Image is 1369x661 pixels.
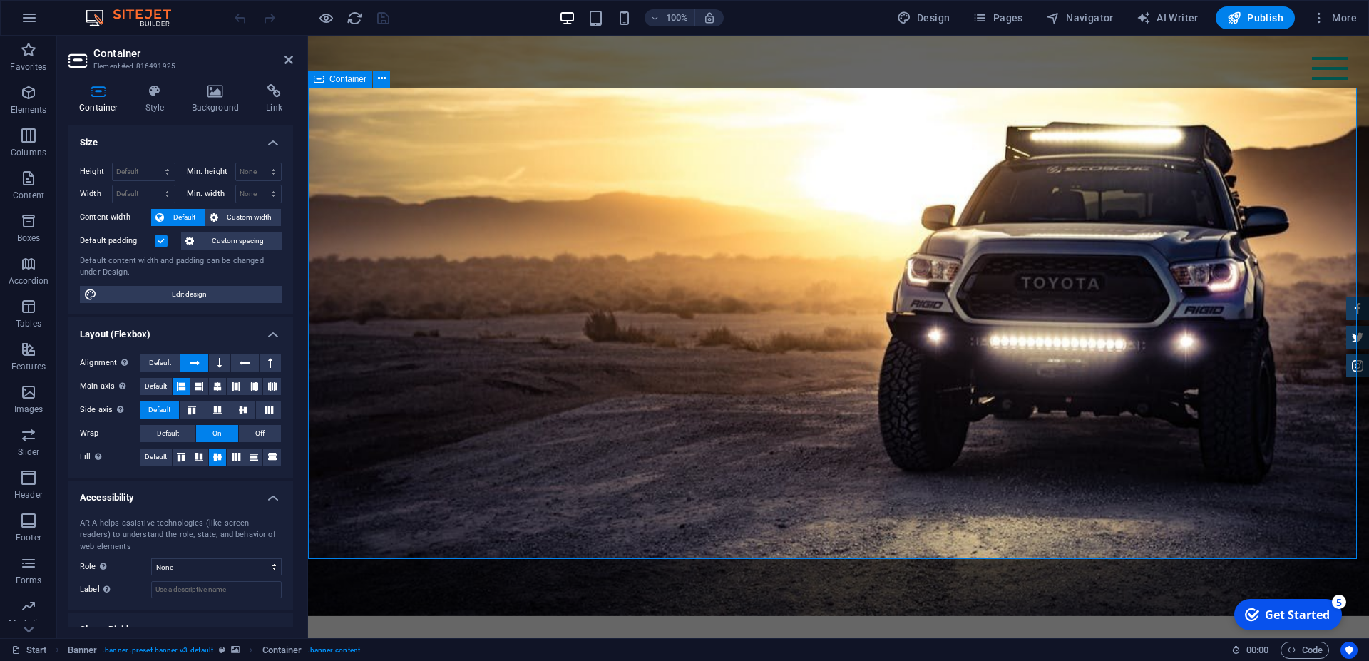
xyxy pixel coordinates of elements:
[1340,642,1358,659] button: Usercentrics
[1312,11,1357,25] span: More
[80,581,151,598] label: Label
[16,532,41,543] p: Footer
[80,354,140,372] label: Alignment
[1216,6,1295,29] button: Publish
[80,449,140,466] label: Fill
[1281,642,1329,659] button: Code
[68,317,293,343] h4: Layout (Flexbox)
[703,11,716,24] i: On resize automatically adjust zoom level to fit chosen device.
[148,401,170,419] span: Default
[101,286,277,303] span: Edit design
[1306,6,1363,29] button: More
[1256,645,1258,655] span: :
[347,10,363,26] i: Reload page
[80,558,111,575] span: Role
[14,404,43,415] p: Images
[1040,6,1119,29] button: Navigator
[68,84,135,114] h4: Container
[80,190,112,198] label: Width
[255,425,265,442] span: Off
[645,9,695,26] button: 100%
[891,6,956,29] div: Design (Ctrl+Alt+Y)
[196,425,238,442] button: On
[140,449,172,466] button: Default
[80,518,282,553] div: ARIA helps assistive technologies (like screen readers) to understand the role, state, and behavi...
[13,190,44,201] p: Content
[80,425,140,442] label: Wrap
[187,168,235,175] label: Min. height
[1246,642,1268,659] span: 00 00
[16,575,41,586] p: Forms
[219,646,225,654] i: This element is a customizable preset
[187,190,235,198] label: Min. width
[140,354,180,372] button: Default
[212,425,222,442] span: On
[346,9,363,26] button: reload
[68,613,293,638] h4: Shape Dividers
[973,11,1022,25] span: Pages
[1046,11,1114,25] span: Navigator
[145,449,167,466] span: Default
[68,125,293,151] h4: Size
[140,425,195,442] button: Default
[10,61,46,73] p: Favorites
[93,60,265,73] h3: Element #ed-816491925
[897,11,950,25] span: Design
[8,6,116,37] div: Get Started 5 items remaining, 0% complete
[11,147,46,158] p: Columns
[1231,642,1269,659] h6: Session time
[1287,642,1323,659] span: Code
[151,581,282,598] input: Use a descriptive name
[68,481,293,506] h4: Accessibility
[80,168,112,175] label: Height
[239,425,281,442] button: Off
[157,425,179,442] span: Default
[82,9,189,26] img: Editor Logo
[1137,11,1199,25] span: AI Writer
[231,646,240,654] i: This element contains a background
[80,232,155,250] label: Default padding
[68,642,98,659] span: Click to select. Double-click to edit
[80,378,140,395] label: Main axis
[145,378,167,395] span: Default
[140,378,172,395] button: Default
[181,232,282,250] button: Custom spacing
[151,209,205,226] button: Default
[106,1,120,16] div: 5
[307,642,359,659] span: . banner-content
[11,642,47,659] a: Click to cancel selection. Double-click to open Pages
[1227,11,1283,25] span: Publish
[205,209,282,226] button: Custom width
[39,14,103,29] div: Get Started
[103,642,213,659] span: . banner .preset-banner-v3-default
[80,255,282,279] div: Default content width and padding can be changed under Design.
[222,209,277,226] span: Custom width
[16,318,41,329] p: Tables
[140,401,179,419] button: Default
[80,401,140,419] label: Side axis
[9,275,48,287] p: Accordion
[11,361,46,372] p: Features
[329,75,366,83] span: Container
[181,84,256,114] h4: Background
[891,6,956,29] button: Design
[17,232,41,244] p: Boxes
[14,489,43,501] p: Header
[198,232,277,250] span: Custom spacing
[255,84,293,114] h4: Link
[967,6,1028,29] button: Pages
[68,642,360,659] nav: breadcrumb
[11,104,47,116] p: Elements
[80,209,151,226] label: Content width
[262,642,302,659] span: Click to select. Double-click to edit
[149,354,171,372] span: Default
[18,446,40,458] p: Slider
[1131,6,1204,29] button: AI Writer
[135,84,181,114] h4: Style
[666,9,689,26] h6: 100%
[168,209,200,226] span: Default
[317,9,334,26] button: Click here to leave preview mode and continue editing
[9,618,48,629] p: Marketing
[93,47,293,60] h2: Container
[80,286,282,303] button: Edit design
